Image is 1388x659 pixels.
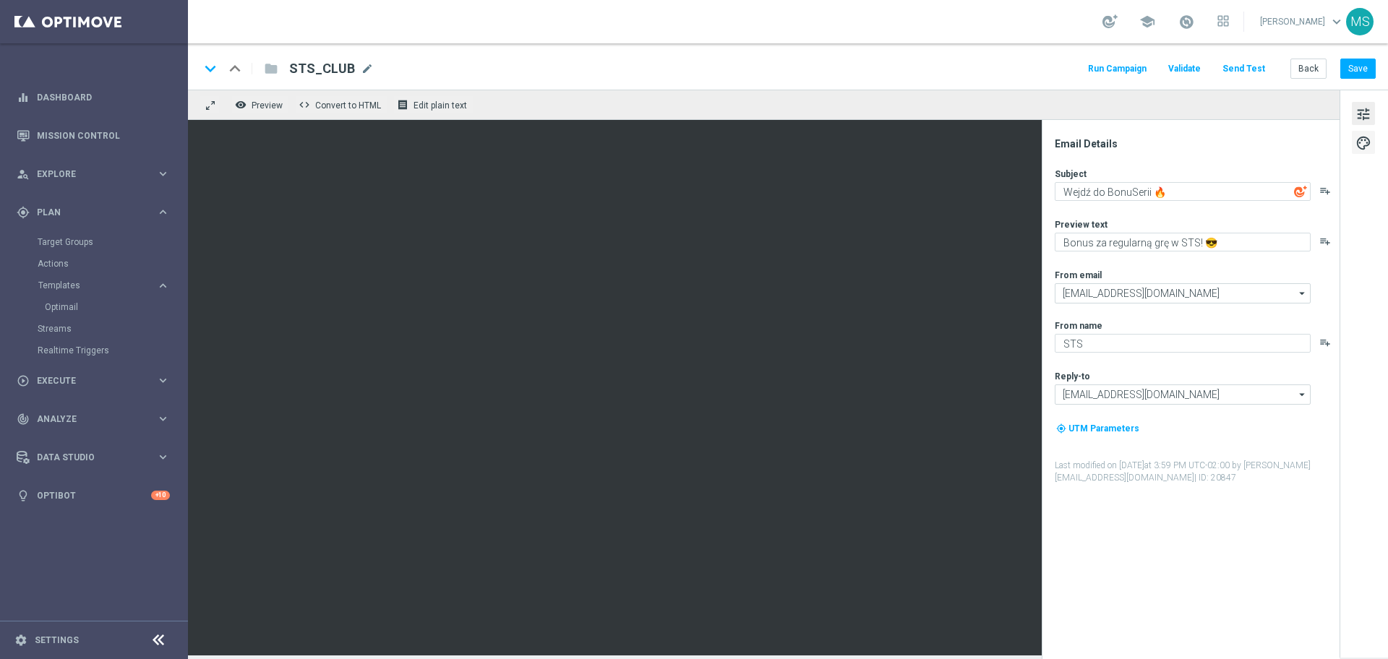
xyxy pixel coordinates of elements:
[1290,59,1327,79] button: Back
[1352,131,1375,154] button: palette
[37,78,170,116] a: Dashboard
[16,207,171,218] button: gps_fixed Plan keyboard_arrow_right
[156,374,170,387] i: keyboard_arrow_right
[17,374,30,387] i: play_circle_outline
[16,375,171,387] button: play_circle_outline Execute keyboard_arrow_right
[1055,270,1102,281] label: From email
[235,99,247,111] i: remove_red_eye
[1329,14,1345,30] span: keyboard_arrow_down
[16,168,171,180] button: person_search Explore keyboard_arrow_right
[1168,64,1201,74] span: Validate
[37,376,156,385] span: Execute
[1086,59,1149,79] button: Run Campaign
[37,208,156,217] span: Plan
[1294,185,1307,198] img: optiGenie.svg
[1194,473,1236,483] span: | ID: 20847
[45,296,187,318] div: Optimail
[14,634,27,647] i: settings
[17,413,30,426] i: track_changes
[16,452,171,463] button: Data Studio keyboard_arrow_right
[38,340,187,361] div: Realtime Triggers
[16,92,171,103] button: equalizer Dashboard
[1355,134,1371,152] span: palette
[156,205,170,219] i: keyboard_arrow_right
[17,168,30,181] i: person_search
[252,100,283,111] span: Preview
[1056,423,1066,434] i: my_location
[289,60,355,77] span: STS_CLUB
[37,170,156,178] span: Explore
[1220,59,1267,79] button: Send Test
[16,413,171,425] button: track_changes Analyze keyboard_arrow_right
[1355,105,1371,124] span: tune
[1055,320,1102,332] label: From name
[16,130,171,142] button: Mission Control
[1055,219,1108,231] label: Preview text
[361,62,374,75] span: mode_edit
[37,415,156,423] span: Analyze
[1295,385,1310,404] i: arrow_drop_down
[1055,384,1311,405] input: Select
[45,301,150,313] a: Optimail
[1055,137,1338,150] div: Email Details
[38,280,171,291] button: Templates keyboard_arrow_right
[151,491,170,500] div: +10
[17,413,156,426] div: Analyze
[17,476,170,514] div: Optibot
[1055,421,1141,436] button: my_location UTM Parameters
[38,281,156,290] div: Templates
[295,95,387,114] button: code Convert to HTML
[17,91,30,104] i: equalizer
[231,95,289,114] button: remove_red_eye Preview
[17,168,156,181] div: Explore
[17,206,30,219] i: gps_fixed
[414,100,467,111] span: Edit plain text
[38,345,150,356] a: Realtime Triggers
[156,279,170,293] i: keyboard_arrow_right
[315,100,381,111] span: Convert to HTML
[1340,59,1376,79] button: Save
[1068,423,1139,434] span: UTM Parameters
[38,323,150,335] a: Streams
[1259,11,1346,33] a: [PERSON_NAME]keyboard_arrow_down
[38,318,187,340] div: Streams
[156,167,170,181] i: keyboard_arrow_right
[156,412,170,426] i: keyboard_arrow_right
[38,253,187,275] div: Actions
[1352,102,1375,125] button: tune
[17,374,156,387] div: Execute
[1055,168,1087,180] label: Subject
[1055,371,1090,382] label: Reply-to
[38,281,142,290] span: Templates
[1319,337,1331,348] i: playlist_add
[16,490,171,501] button: lightbulb Optibot +10
[17,78,170,116] div: Dashboard
[1055,460,1338,484] label: Last modified on [DATE] at 3:59 PM UTC-02:00 by [PERSON_NAME][EMAIL_ADDRESS][DOMAIN_NAME]
[17,451,156,464] div: Data Studio
[17,206,156,219] div: Plan
[38,275,187,318] div: Templates
[35,636,79,645] a: Settings
[1319,185,1331,197] button: playlist_add
[38,236,150,248] a: Target Groups
[1166,59,1203,79] button: Validate
[200,58,221,79] i: keyboard_arrow_down
[38,231,187,253] div: Target Groups
[156,450,170,464] i: keyboard_arrow_right
[1055,283,1311,303] input: Select
[37,476,151,514] a: Optibot
[1295,284,1310,303] i: arrow_drop_down
[38,258,150,270] a: Actions
[393,95,474,114] button: receipt Edit plain text
[1319,236,1331,247] i: playlist_add
[37,453,156,462] span: Data Studio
